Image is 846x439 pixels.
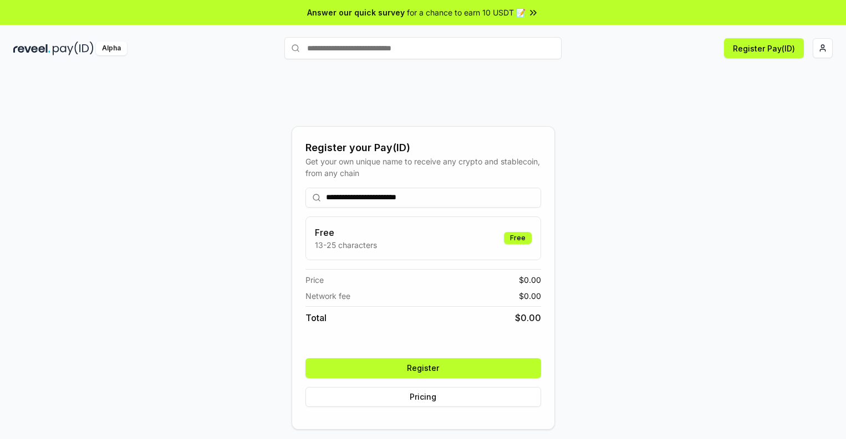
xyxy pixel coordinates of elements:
[519,290,541,302] span: $ 0.00
[305,140,541,156] div: Register your Pay(ID)
[407,7,526,18] span: for a chance to earn 10 USDT 📝
[504,232,532,244] div: Free
[315,239,377,251] p: 13-25 characters
[305,311,327,324] span: Total
[519,274,541,286] span: $ 0.00
[53,42,94,55] img: pay_id
[305,387,541,407] button: Pricing
[515,311,541,324] span: $ 0.00
[315,226,377,239] h3: Free
[307,7,405,18] span: Answer our quick survey
[13,42,50,55] img: reveel_dark
[96,42,127,55] div: Alpha
[305,156,541,179] div: Get your own unique name to receive any crypto and stablecoin, from any chain
[305,290,350,302] span: Network fee
[305,274,324,286] span: Price
[724,38,804,58] button: Register Pay(ID)
[305,358,541,378] button: Register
